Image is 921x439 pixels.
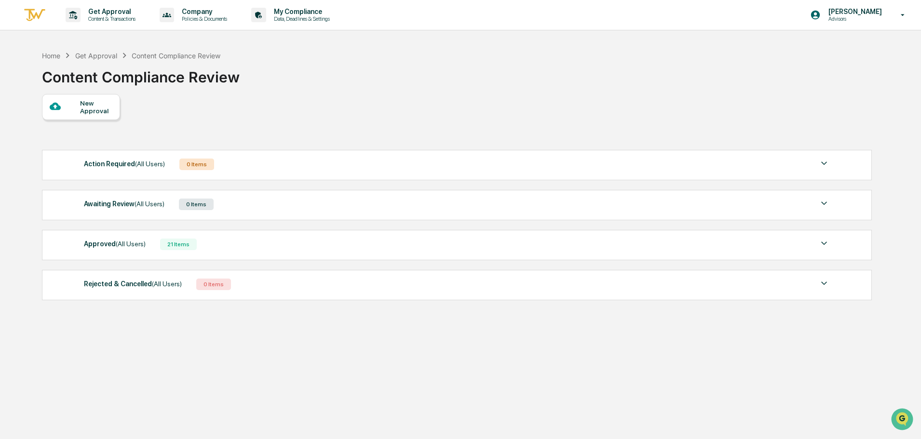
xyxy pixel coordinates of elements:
img: logo [23,7,46,23]
span: Preclearance [19,121,62,131]
div: Approved [84,238,146,250]
p: Get Approval [81,8,140,15]
img: caret [818,198,830,209]
div: Awaiting Review [84,198,164,210]
a: 🔎Data Lookup [6,136,65,153]
img: caret [818,238,830,249]
p: Content & Transactions [81,15,140,22]
img: caret [818,278,830,289]
iframe: Open customer support [890,407,916,433]
div: 0 Items [196,279,231,290]
img: 1746055101610-c473b297-6a78-478c-a979-82029cc54cd1 [10,74,27,91]
span: (All Users) [135,160,165,168]
div: 🗄️ [70,122,78,130]
div: Home [42,52,60,60]
span: Attestations [80,121,120,131]
div: Rejected & Cancelled [84,278,182,290]
div: 21 Items [160,239,197,250]
p: Data, Deadlines & Settings [266,15,335,22]
span: (All Users) [116,240,146,248]
p: [PERSON_NAME] [821,8,887,15]
a: 🖐️Preclearance [6,118,66,135]
div: New Approval [80,99,112,115]
p: Advisors [821,15,887,22]
p: My Compliance [266,8,335,15]
a: 🗄️Attestations [66,118,123,135]
p: Policies & Documents [174,15,232,22]
a: Powered byPylon [68,163,117,171]
div: Get Approval [75,52,117,60]
div: 🔎 [10,141,17,148]
div: Content Compliance Review [42,61,240,86]
button: Start new chat [164,77,176,88]
span: Pylon [96,163,117,171]
div: 0 Items [179,199,214,210]
span: (All Users) [135,200,164,208]
div: We're available if you need us! [33,83,122,91]
div: 🖐️ [10,122,17,130]
span: Data Lookup [19,140,61,149]
div: 0 Items [179,159,214,170]
span: (All Users) [152,280,182,288]
img: caret [818,158,830,169]
p: Company [174,8,232,15]
p: How can we help? [10,20,176,36]
div: Action Required [84,158,165,170]
div: Start new chat [33,74,158,83]
div: Content Compliance Review [132,52,220,60]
